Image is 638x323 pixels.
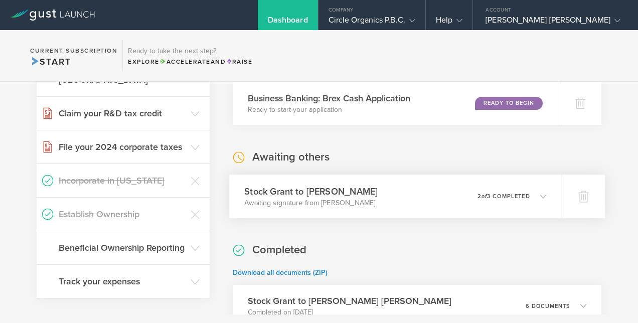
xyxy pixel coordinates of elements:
[30,56,71,67] span: Start
[244,185,378,198] h3: Stock Grant to [PERSON_NAME]
[128,48,252,55] h3: Ready to take the next step?
[233,82,559,125] div: Business Banking: Brex Cash ApplicationReady to start your applicationReady to Begin
[436,15,462,30] div: Help
[329,15,415,30] div: Circle Organics P.B.C.
[233,268,328,277] a: Download all documents (ZIP)
[477,193,530,199] p: 2 3 completed
[248,307,451,317] p: Completed on [DATE]
[268,15,308,30] div: Dashboard
[248,105,410,115] p: Ready to start your application
[588,275,638,323] iframe: Chat Widget
[59,140,186,153] h3: File your 2024 corporate taxes
[252,243,306,257] h2: Completed
[59,275,186,288] h3: Track your expenses
[475,97,543,110] div: Ready to Begin
[59,241,186,254] h3: Beneficial Ownership Reporting
[122,40,257,71] div: Ready to take the next step?ExploreAccelerateandRaise
[160,58,211,65] span: Accelerate
[481,193,487,199] em: of
[248,92,410,105] h3: Business Banking: Brex Cash Application
[59,107,186,120] h3: Claim your R&D tax credit
[30,48,117,54] h2: Current Subscription
[128,57,252,66] div: Explore
[526,303,570,309] p: 6 documents
[59,174,186,187] h3: Incorporate in [US_STATE]
[244,198,378,208] p: Awaiting signature from [PERSON_NAME]
[226,58,252,65] span: Raise
[160,58,226,65] span: and
[252,150,330,165] h2: Awaiting others
[486,15,620,30] div: [PERSON_NAME] [PERSON_NAME]
[59,208,186,221] h3: Establish Ownership
[248,294,451,307] h3: Stock Grant to [PERSON_NAME] [PERSON_NAME]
